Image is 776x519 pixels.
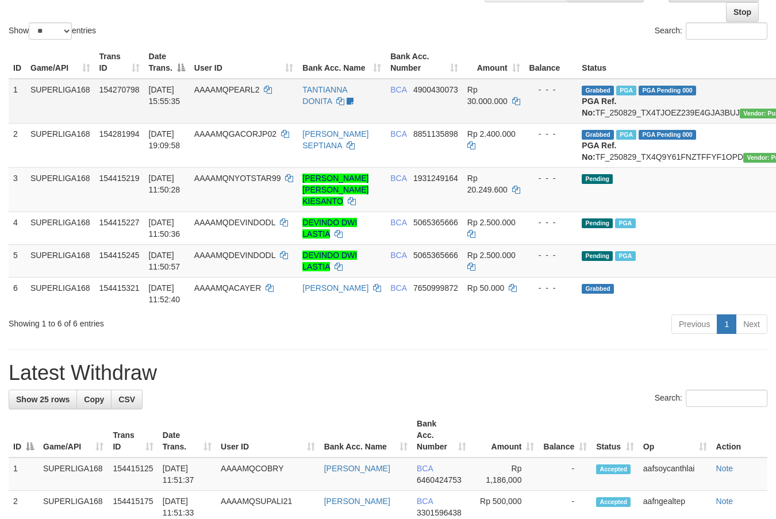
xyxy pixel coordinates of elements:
[9,123,26,167] td: 2
[463,46,525,79] th: Amount: activate to sort column ascending
[467,251,516,260] span: Rp 2.500.000
[716,497,733,506] a: Note
[582,86,614,95] span: Grabbed
[582,174,613,184] span: Pending
[471,458,539,491] td: Rp 1,186,000
[529,249,573,261] div: - - -
[95,46,144,79] th: Trans ID: activate to sort column ascending
[390,129,406,139] span: BCA
[655,22,767,40] label: Search:
[413,218,458,227] span: Copy 5065365666 to clipboard
[84,395,104,404] span: Copy
[417,508,462,517] span: Copy 3301596438 to clipboard
[467,85,508,106] span: Rp 30.000.000
[149,218,180,239] span: [DATE] 11:50:36
[16,395,70,404] span: Show 25 rows
[158,413,216,458] th: Date Trans.: activate to sort column ascending
[9,22,96,40] label: Show entries
[529,84,573,95] div: - - -
[529,128,573,140] div: - - -
[639,413,712,458] th: Op: activate to sort column ascending
[390,85,406,94] span: BCA
[616,130,636,140] span: Marked by aafnonsreyleab
[9,458,39,491] td: 1
[9,362,767,385] h1: Latest Withdraw
[686,390,767,407] input: Search:
[149,283,180,304] span: [DATE] 11:52:40
[26,212,95,244] td: SUPERLIGA168
[413,129,458,139] span: Copy 8851135898 to clipboard
[716,464,733,473] a: Note
[582,97,616,117] b: PGA Ref. No:
[99,174,140,183] span: 154415219
[639,86,696,95] span: PGA Pending
[417,464,433,473] span: BCA
[108,413,157,458] th: Trans ID: activate to sort column ascending
[467,129,516,139] span: Rp 2.400.000
[39,458,108,491] td: SUPERLIGA168
[302,283,368,293] a: [PERSON_NAME]
[9,277,26,310] td: 6
[190,46,298,79] th: User ID: activate to sort column ascending
[302,174,368,206] a: [PERSON_NAME] [PERSON_NAME] KIESANTO
[413,283,458,293] span: Copy 7650999872 to clipboard
[717,314,736,334] a: 1
[9,46,26,79] th: ID
[525,46,578,79] th: Balance
[298,46,386,79] th: Bank Acc. Name: activate to sort column ascending
[99,129,140,139] span: 154281994
[9,167,26,212] td: 3
[390,251,406,260] span: BCA
[302,218,357,239] a: DEVINDO DWI LASTIA
[216,413,320,458] th: User ID: activate to sort column ascending
[9,212,26,244] td: 4
[302,251,357,271] a: DEVINDO DWI LASTIA
[194,251,275,260] span: AAAAMQDEVINDODL
[144,46,190,79] th: Date Trans.: activate to sort column descending
[596,464,631,474] span: Accepted
[529,172,573,184] div: - - -
[26,123,95,167] td: SUPERLIGA168
[671,314,717,334] a: Previous
[149,251,180,271] span: [DATE] 11:50:57
[194,85,260,94] span: AAAAMQPEARL2
[9,390,77,409] a: Show 25 rows
[390,283,406,293] span: BCA
[9,244,26,277] td: 5
[9,413,39,458] th: ID: activate to sort column descending
[615,218,635,228] span: Marked by aafsoycanthlai
[324,464,390,473] a: [PERSON_NAME]
[591,413,639,458] th: Status: activate to sort column ascending
[111,390,143,409] a: CSV
[413,251,458,260] span: Copy 5065365666 to clipboard
[194,218,275,227] span: AAAAMQDEVINDODL
[9,313,315,329] div: Showing 1 to 6 of 6 entries
[324,497,390,506] a: [PERSON_NAME]
[194,174,281,183] span: AAAAMQNYOTSTAR99
[471,413,539,458] th: Amount: activate to sort column ascending
[99,283,140,293] span: 154415321
[582,141,616,162] b: PGA Ref. No:
[639,458,712,491] td: aafsoycanthlai
[108,458,157,491] td: 154415125
[539,458,591,491] td: -
[158,458,216,491] td: [DATE] 11:51:37
[194,129,276,139] span: AAAAMQGACORJP02
[417,497,433,506] span: BCA
[582,251,613,261] span: Pending
[655,390,767,407] label: Search:
[29,22,72,40] select: Showentries
[615,251,635,261] span: Marked by aafsoycanthlai
[99,218,140,227] span: 154415227
[76,390,112,409] a: Copy
[686,22,767,40] input: Search:
[149,174,180,194] span: [DATE] 11:50:28
[26,79,95,124] td: SUPERLIGA168
[529,217,573,228] div: - - -
[639,130,696,140] span: PGA Pending
[413,85,458,94] span: Copy 4900430073 to clipboard
[216,458,320,491] td: AAAAMQCOBRY
[412,413,471,458] th: Bank Acc. Number: activate to sort column ascending
[736,314,767,334] a: Next
[149,129,180,150] span: [DATE] 19:09:58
